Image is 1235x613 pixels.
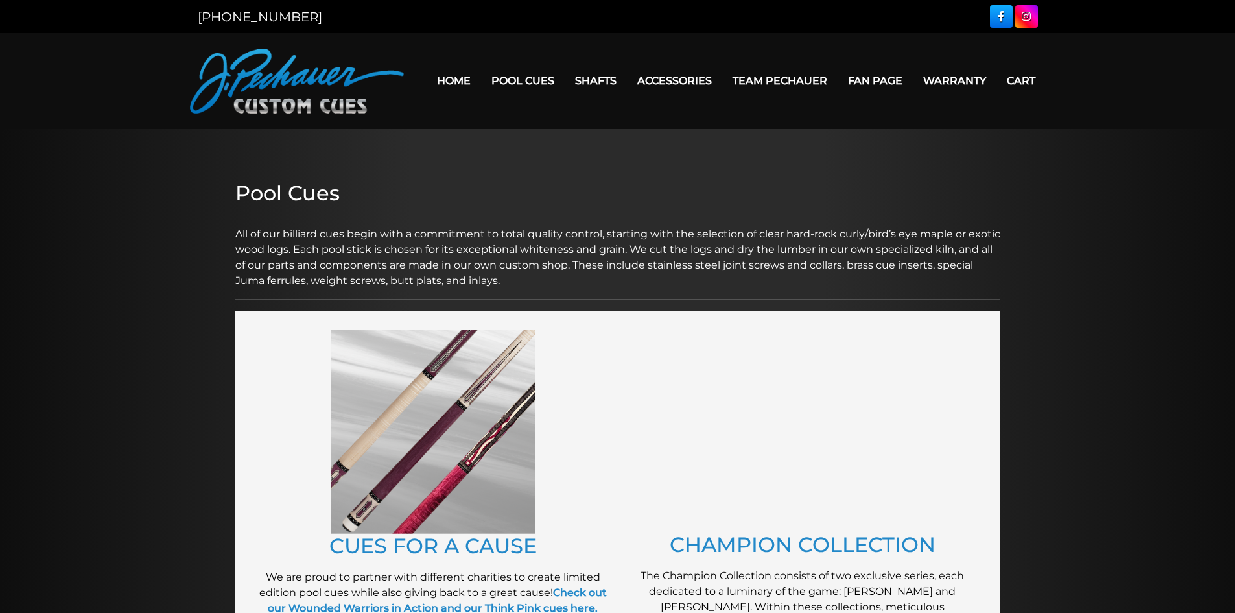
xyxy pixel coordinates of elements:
[329,533,537,559] a: CUES FOR A CAUSE
[913,64,996,97] a: Warranty
[838,64,913,97] a: Fan Page
[722,64,838,97] a: Team Pechauer
[427,64,481,97] a: Home
[190,49,404,114] img: Pechauer Custom Cues
[235,211,1000,289] p: All of our billiard cues begin with a commitment to total quality control, starting with the sele...
[627,64,722,97] a: Accessories
[996,64,1046,97] a: Cart
[481,64,565,97] a: Pool Cues
[235,181,1000,206] h2: Pool Cues
[565,64,627,97] a: Shafts
[670,532,935,557] a: CHAMPION COLLECTION
[198,9,322,25] a: [PHONE_NUMBER]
